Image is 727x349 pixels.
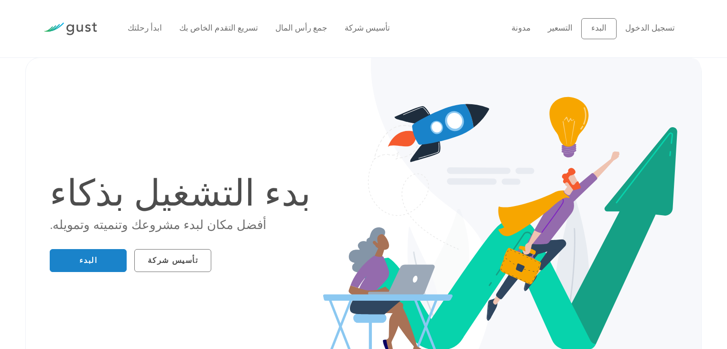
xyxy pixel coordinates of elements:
font: تأسيس شركة [148,256,198,265]
font: البدء [591,23,607,33]
a: البدء [50,249,127,272]
a: تأسيس شركة [345,23,390,33]
a: تسريع التقدم الخاص بك [179,23,258,33]
a: البدء [581,18,617,39]
font: البدء [79,256,98,265]
img: شعار العاصفة [43,22,97,35]
a: مدونة [511,23,531,33]
font: أفضل مكان لبدء مشروعك وتنميته وتمويله. [50,218,266,232]
a: تسجيل الدخول [625,23,675,33]
a: تأسيس شركة [134,249,211,272]
a: التسعير [548,23,573,33]
font: بدء التشغيل بذكاء [50,173,311,216]
a: جمع رأس المال [275,23,327,33]
a: ابدأ رحلتك [128,23,162,33]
